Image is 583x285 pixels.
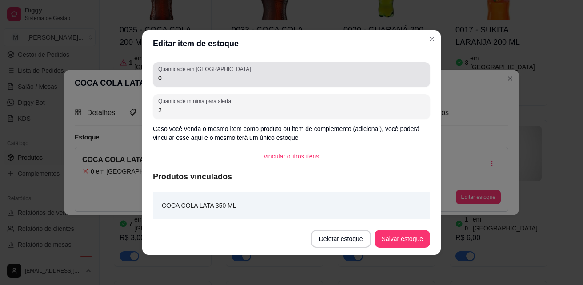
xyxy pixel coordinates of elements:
[158,97,234,105] label: Quantidade mínima para alerta
[257,147,327,165] button: vincular outros itens
[158,74,425,83] input: Quantidade em estoque
[153,170,430,183] article: Produtos vinculados
[158,106,425,115] input: Quantidade mínima para alerta
[162,201,236,210] article: COCA COLA LATA 350 ML
[311,230,371,248] button: Deletar estoque
[142,30,441,57] header: Editar item de estoque
[158,65,254,73] label: Quantidade em [GEOGRAPHIC_DATA]
[425,32,439,46] button: Close
[375,230,430,248] button: Salvar estoque
[153,124,430,142] p: Caso você venda o mesmo item como produto ou item de complemento (adicional), você poderá vincula...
